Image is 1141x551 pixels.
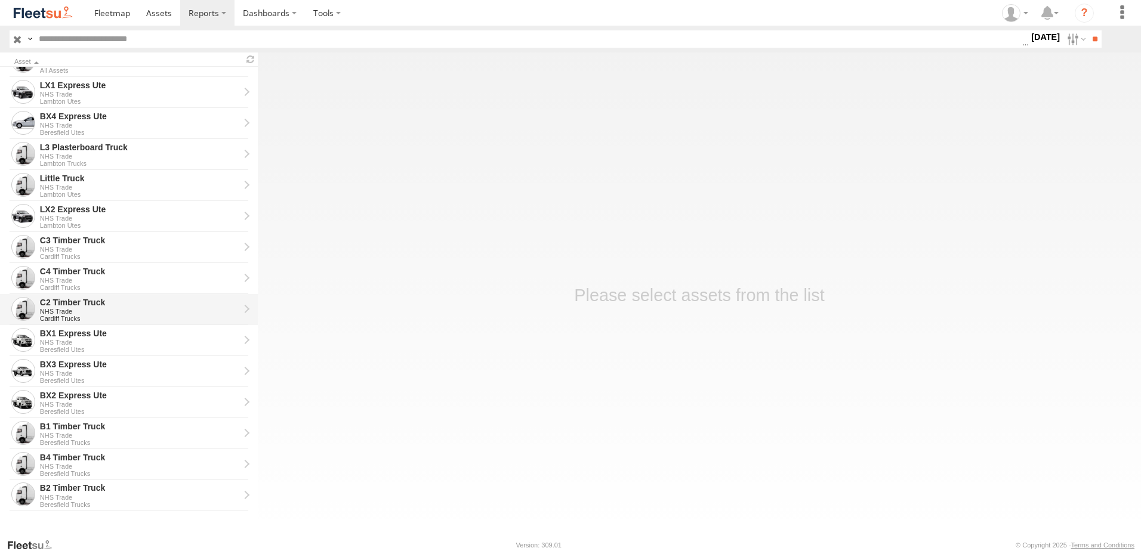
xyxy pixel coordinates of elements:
div: NHS Trade [40,308,239,315]
div: NHS Trade [40,370,239,377]
div: Beresfield Utes [40,346,239,353]
img: fleetsu-logo-horizontal.svg [12,5,74,21]
div: NHS Trade [40,153,239,160]
div: Beresfield Trucks [40,470,239,477]
div: All Assets [40,67,239,74]
div: NHS Trade [40,277,239,284]
div: Kelley Adamson [998,4,1032,22]
div: Cardiff Trucks [40,315,239,322]
div: Cardiff Trucks [40,253,239,260]
div: LX2 Express Ute - View Asset History [40,204,239,215]
div: Beresfield Trucks [40,501,239,508]
div: Beresfield Utes [40,377,239,384]
div: C3 Timber Truck - View Asset History [40,235,239,246]
div: B1 Timber Truck - View Asset History [40,421,239,432]
div: NHS Trade [40,246,239,253]
div: NHS Trade [40,401,239,408]
div: BX2 Express Ute - View Asset History [40,390,239,401]
i: ? [1075,4,1094,23]
div: NHS Trade [40,339,239,346]
div: BX3 Express Ute - View Asset History [40,359,239,370]
div: Beresfield Utes [40,129,239,136]
label: [DATE] [1029,30,1062,44]
div: Cardiff Trucks [40,284,239,291]
div: LX1 Express Ute - View Asset History [40,80,239,91]
label: Search Query [25,30,35,48]
div: NHS Trade [40,432,239,439]
div: © Copyright 2025 - [1016,541,1134,549]
div: Click to Sort [14,59,239,65]
div: Lambton Trucks [40,160,239,167]
a: Visit our Website [7,539,61,551]
div: Beresfield Trucks [40,439,239,446]
div: Beresfield Utes [40,408,239,415]
div: NHS Trade [40,122,239,129]
div: NHS Trade [40,215,239,222]
div: BX1 Express Ute - View Asset History [40,328,239,339]
div: NHS Trade [40,494,239,501]
div: Lambton Utes [40,191,239,198]
div: Lambton Utes [40,98,239,105]
div: BX4 Express Ute - View Asset History [40,111,239,122]
div: Little Truck - View Asset History [40,173,239,184]
div: L3 Plasterboard Truck - View Asset History [40,142,239,153]
div: NHS Trade [40,184,239,191]
span: Refresh [243,54,258,65]
div: C4 Timber Truck - View Asset History [40,266,239,277]
div: B4 Timber Truck - View Asset History [40,452,239,463]
div: Version: 309.01 [516,541,562,549]
div: NHS Trade [40,463,239,470]
div: Lambton Utes [40,222,239,229]
a: Terms and Conditions [1071,541,1134,549]
div: NHS Trade [40,91,239,98]
div: B2 Timber Truck - View Asset History [40,482,239,493]
div: C2 Timber Truck - View Asset History [40,297,239,308]
label: Search Filter Options [1062,30,1088,48]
